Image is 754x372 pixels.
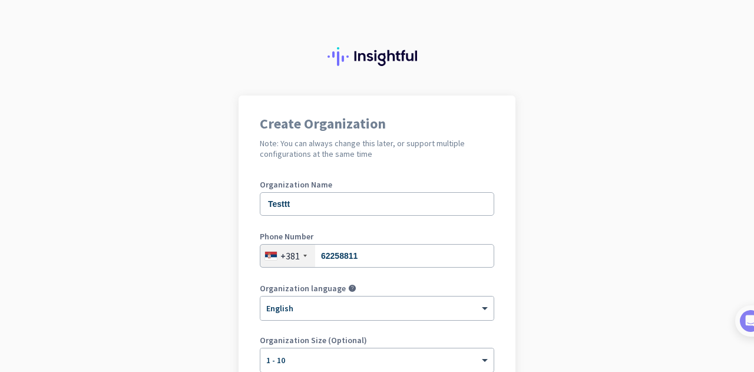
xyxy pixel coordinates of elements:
[260,244,494,268] input: 10 234567
[260,180,494,189] label: Organization Name
[260,336,494,344] label: Organization Size (Optional)
[348,284,356,292] i: help
[260,138,494,159] h2: Note: You can always change this later, or support multiple configurations at the same time
[260,192,494,216] input: What is the name of your organization?
[260,284,346,292] label: Organization language
[328,47,426,66] img: Insightful
[260,232,494,241] label: Phone Number
[260,117,494,131] h1: Create Organization
[280,250,300,262] div: +381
